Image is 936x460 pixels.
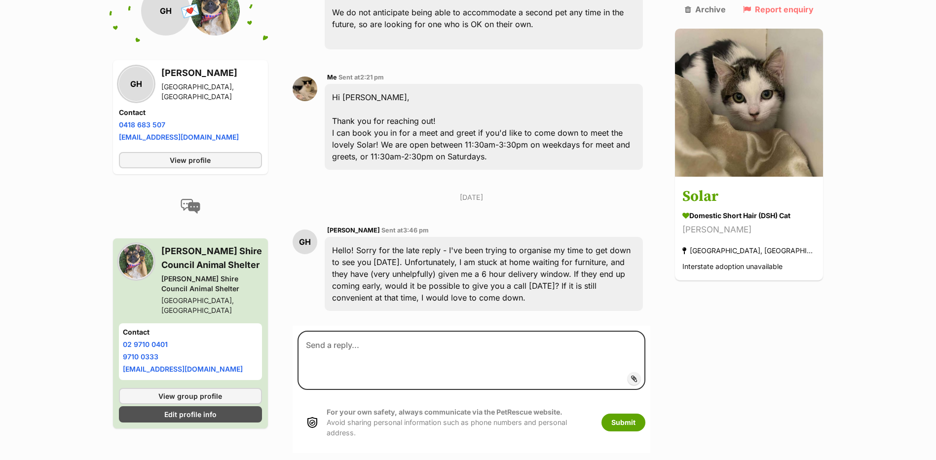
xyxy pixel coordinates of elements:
[327,74,337,81] span: Me
[327,408,562,416] strong: For your own safety, always communicate via the PetRescue website.
[161,274,262,294] div: [PERSON_NAME] Shire Council Animal Shelter
[682,224,816,237] div: [PERSON_NAME]
[119,152,262,168] a: View profile
[119,244,153,279] img: Sutherland Shire Council Animal Shelter profile pic
[123,352,158,361] a: 9710 0333
[161,66,262,80] h3: [PERSON_NAME]
[181,199,200,214] img: conversation-icon-4a6f8262b818ee0b60e3300018af0b2d0b884aa5de6e9bcb8d3d4eeb1a70a7c4.svg
[293,77,317,101] img: Sutherland Shire Council Animal Shelter profile pic
[381,227,429,234] span: Sent at
[682,263,783,271] span: Interstate adoption unavailable
[675,29,823,177] img: Solar
[327,227,380,234] span: [PERSON_NAME]
[161,244,262,272] h3: [PERSON_NAME] Shire Council Animal Shelter
[119,133,239,141] a: [EMAIL_ADDRESS][DOMAIN_NAME]
[293,230,317,254] div: GH
[743,5,814,14] a: Report enquiry
[119,406,262,422] a: Edit profile info
[119,120,165,129] a: 0418 683 507
[682,244,816,258] div: [GEOGRAPHIC_DATA], [GEOGRAPHIC_DATA]
[119,67,153,101] div: GH
[360,74,384,81] span: 2:21 pm
[161,296,262,315] div: [GEOGRAPHIC_DATA], [GEOGRAPHIC_DATA]
[119,388,262,404] a: View group profile
[675,179,823,281] a: Solar Domestic Short Hair (DSH) Cat [PERSON_NAME] [GEOGRAPHIC_DATA], [GEOGRAPHIC_DATA] Interstate...
[327,407,592,438] p: Avoid sharing personal information such as phone numbers and personal address.
[164,409,217,420] span: Edit profile info
[170,155,211,165] span: View profile
[293,192,651,202] p: [DATE]
[403,227,429,234] span: 3:46 pm
[682,186,816,208] h3: Solar
[338,74,384,81] span: Sent at
[123,327,258,337] h4: Contact
[119,108,262,117] h4: Contact
[158,391,222,401] span: View group profile
[601,414,645,431] button: Submit
[325,84,643,170] div: Hi [PERSON_NAME], Thank you for reaching out! I can book you in for a meet and greet if you'd lik...
[123,340,168,348] a: 02 9710 0401
[123,365,243,373] a: [EMAIL_ADDRESS][DOMAIN_NAME]
[161,82,262,102] div: [GEOGRAPHIC_DATA], [GEOGRAPHIC_DATA]
[325,237,643,311] div: Hello! Sorry for the late reply - I've been trying to organise my time to get down to see you [DA...
[682,211,816,221] div: Domestic Short Hair (DSH) Cat
[685,5,726,14] a: Archive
